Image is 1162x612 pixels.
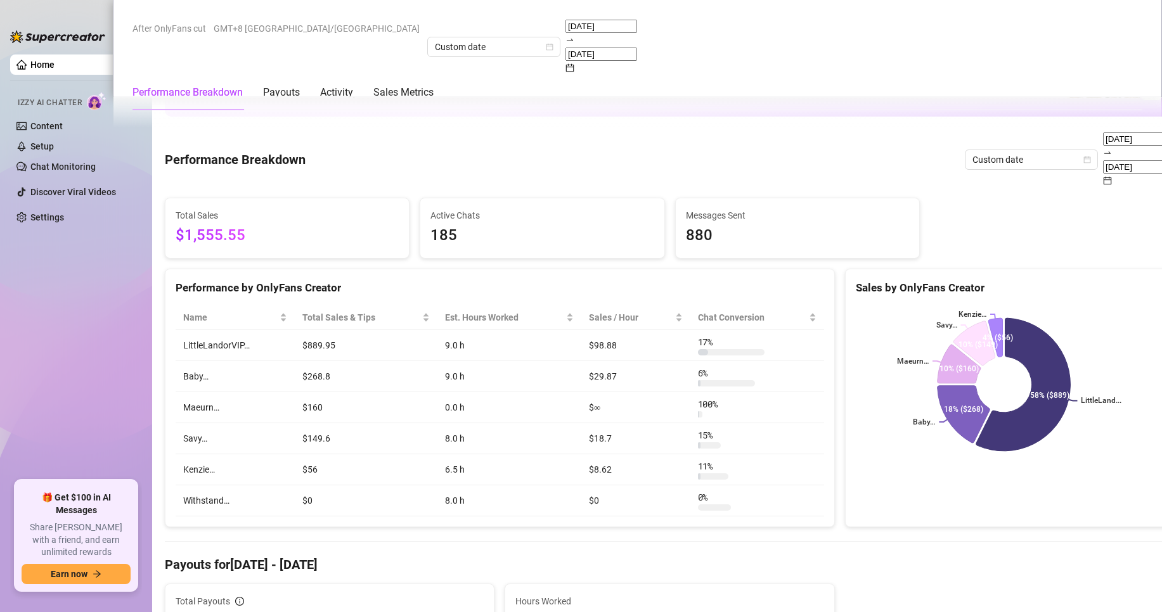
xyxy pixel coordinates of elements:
span: calendar [1103,176,1112,185]
a: Discover Viral Videos [30,187,116,197]
td: 6.5 h [437,454,581,485]
a: Content [30,121,63,131]
span: to [1103,148,1112,158]
span: After OnlyFans cut [132,19,206,38]
text: Baby… [913,418,935,426]
td: $0 [581,485,690,516]
span: $1,555.55 [176,224,399,248]
span: Total Sales [176,208,399,222]
span: Total Sales & Tips [302,310,420,324]
td: Maeurn… [176,392,295,423]
span: 100 % [698,397,718,411]
td: 9.0 h [437,330,581,361]
td: Baby… [176,361,295,392]
td: $0 [295,485,437,516]
text: Kenzie… [959,310,986,319]
a: Chat Monitoring [30,162,96,172]
span: Share [PERSON_NAME] with a friend, and earn unlimited rewards [22,521,131,559]
div: Est. Hours Worked [445,310,564,324]
td: Withstand… [176,485,295,516]
span: to [565,35,574,45]
span: Izzy AI Chatter [18,97,82,109]
td: $98.88 [581,330,690,361]
td: LittleLandorVIP… [176,330,295,361]
div: Payouts [263,85,300,100]
span: arrow-right [93,570,101,578]
span: 11 % [698,459,718,473]
a: Setup [30,141,54,151]
span: 880 [686,224,909,248]
div: Sales Metrics [373,85,434,100]
img: AI Chatter [87,92,107,110]
text: Savy… [936,321,957,329]
th: Chat Conversion [690,305,824,330]
div: Performance by OnlyFans Creator [176,279,824,296]
span: calendar [546,43,553,51]
div: Performance Breakdown [132,85,243,100]
input: Start date [565,20,637,33]
td: $268.8 [295,361,437,392]
td: $149.6 [295,423,437,454]
span: swap-right [565,35,574,44]
span: 15 % [698,428,718,442]
input: End date [565,48,637,61]
span: Total Payouts [176,594,230,608]
span: Earn now [51,569,87,579]
td: $∞ [581,392,690,423]
h4: Performance Breakdown [165,151,306,169]
span: Sales / Hour [589,310,673,324]
img: logo-BBDzfeDw.svg [10,30,105,43]
td: $160 [295,392,437,423]
td: $8.62 [581,454,690,485]
span: Chat Conversion [698,310,806,324]
text: Maeurn… [897,357,929,366]
span: Custom date [435,37,553,56]
span: Custom date [972,150,1090,169]
td: 8.0 h [437,423,581,454]
td: Kenzie… [176,454,295,485]
span: Name [183,310,277,324]
span: info-circle [235,597,244,606]
span: swap-right [1103,148,1112,157]
button: Earn nowarrow-right [22,564,131,584]
div: Activity [320,85,353,100]
span: 0 % [698,490,718,504]
td: $18.7 [581,423,690,454]
a: Home [30,60,55,70]
td: 9.0 h [437,361,581,392]
span: Active Chats [430,208,654,222]
text: LittleLand... [1081,397,1121,405]
td: 0.0 h [437,392,581,423]
span: GMT+8 [GEOGRAPHIC_DATA]/[GEOGRAPHIC_DATA] [214,19,420,38]
span: 6 % [698,366,718,380]
td: $889.95 [295,330,437,361]
th: Name [176,305,295,330]
span: 🎁 Get $100 in AI Messages [22,492,131,516]
span: 17 % [698,335,718,349]
span: 185 [430,224,654,248]
td: 8.0 h [437,485,581,516]
td: $56 [295,454,437,485]
th: Total Sales & Tips [295,305,437,330]
td: $29.87 [581,361,690,392]
span: Hours Worked [515,594,823,608]
td: Savy… [176,423,295,454]
span: Messages Sent [686,208,909,222]
span: calendar [565,63,574,72]
th: Sales / Hour [581,305,690,330]
a: Settings [30,212,64,222]
span: calendar [1083,156,1091,163]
